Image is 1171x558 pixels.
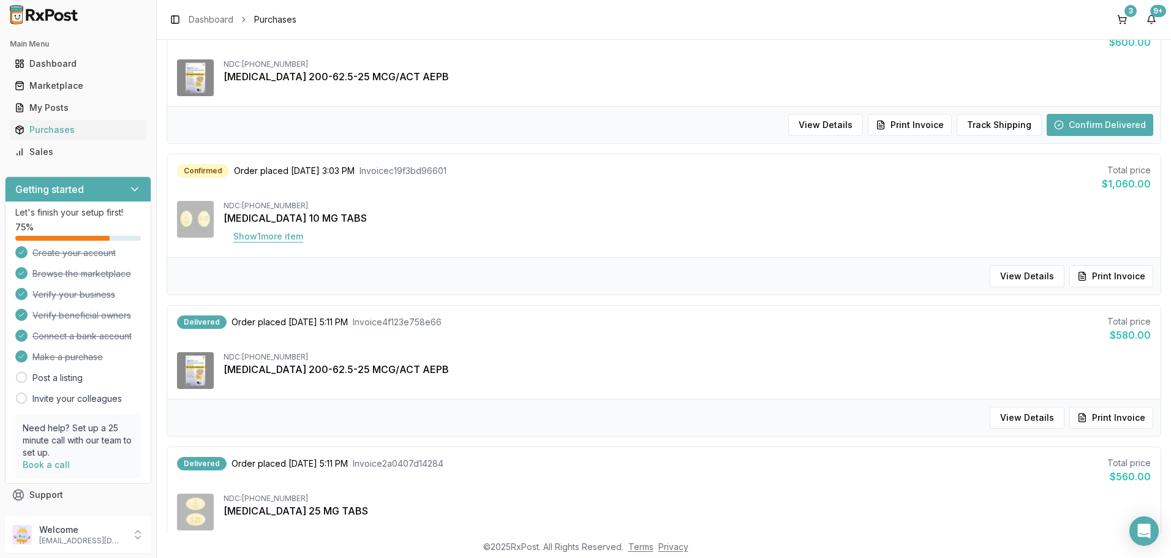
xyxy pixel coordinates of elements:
span: 75 % [15,221,34,233]
span: Invoice 2a0407d14284 [353,458,443,470]
div: Sales [15,146,141,158]
div: NDC: [PHONE_NUMBER] [224,201,1151,211]
a: Terms [628,541,653,552]
a: Post a listing [32,372,83,384]
span: Invoice c19f3bd96601 [360,165,446,177]
button: View Details [788,114,863,136]
button: 9+ [1142,10,1161,29]
img: Jardiance 25 MG TABS [177,494,214,530]
div: NDC: [PHONE_NUMBER] [224,59,1151,69]
button: Marketplace [5,76,151,96]
p: Need help? Set up a 25 minute call with our team to set up. [23,422,134,459]
button: Track Shipping [957,114,1042,136]
div: $560.00 [1107,469,1151,484]
div: 9+ [1150,5,1166,17]
div: Confirmed [177,164,229,178]
a: Privacy [658,541,688,552]
a: Marketplace [10,75,146,97]
button: Confirm Delivered [1047,114,1153,136]
span: Feedback [29,511,71,523]
div: Total price [1107,315,1151,328]
div: Delivered [177,457,227,470]
button: Print Invoice [1069,265,1153,287]
button: Sales [5,142,151,162]
div: $600.00 [1107,35,1151,50]
button: Support [5,484,151,506]
nav: breadcrumb [189,13,296,26]
a: Dashboard [189,13,233,26]
span: Purchases [254,13,296,26]
div: $580.00 [1107,328,1151,342]
div: [MEDICAL_DATA] 10 MG TABS [224,211,1151,225]
button: My Posts [5,98,151,118]
span: Order placed [DATE] 5:11 PM [232,458,348,470]
button: Print Invoice [1069,407,1153,429]
img: Trelegy Ellipta 200-62.5-25 MCG/ACT AEPB [177,59,214,96]
div: [MEDICAL_DATA] 200-62.5-25 MCG/ACT AEPB [224,69,1151,84]
h2: Main Menu [10,39,146,49]
span: Make a purchase [32,351,103,363]
button: View Details [990,407,1064,429]
p: Welcome [39,524,124,536]
span: Invoice 4f123e758e66 [353,316,442,328]
button: Show1more item [224,225,313,247]
div: [MEDICAL_DATA] 25 MG TABS [224,503,1151,518]
button: Feedback [5,506,151,528]
div: Total price [1102,164,1151,176]
img: RxPost Logo [5,5,83,25]
span: Connect a bank account [32,330,132,342]
button: 3 [1112,10,1132,29]
button: Purchases [5,120,151,140]
div: 3 [1124,5,1137,17]
div: Dashboard [15,58,141,70]
p: Let's finish your setup first! [15,206,141,219]
span: Order placed [DATE] 5:11 PM [232,316,348,328]
a: Dashboard [10,53,146,75]
div: [MEDICAL_DATA] 200-62.5-25 MCG/ACT AEPB [224,362,1151,377]
div: Marketplace [15,80,141,92]
span: Verify beneficial owners [32,309,131,322]
div: Delivered [177,315,227,329]
div: Purchases [15,124,141,136]
div: $1,060.00 [1102,176,1151,191]
span: Verify your business [32,288,115,301]
a: Invite your colleagues [32,393,122,405]
div: Total price [1107,457,1151,469]
div: NDC: [PHONE_NUMBER] [224,352,1151,362]
div: NDC: [PHONE_NUMBER] [224,494,1151,503]
button: View Details [990,265,1064,287]
a: My Posts [10,97,146,119]
span: Browse the marketplace [32,268,131,280]
span: Create your account [32,247,116,259]
a: Book a call [23,459,70,470]
a: Sales [10,141,146,163]
button: Dashboard [5,54,151,74]
img: Trelegy Ellipta 200-62.5-25 MCG/ACT AEPB [177,352,214,389]
h3: Getting started [15,182,84,197]
span: Order placed [DATE] 3:03 PM [234,165,355,177]
img: Jardiance 10 MG TABS [177,201,214,238]
div: Open Intercom Messenger [1129,516,1159,546]
div: My Posts [15,102,141,114]
button: Print Invoice [868,114,952,136]
a: Purchases [10,119,146,141]
img: User avatar [12,525,32,545]
p: [EMAIL_ADDRESS][DOMAIN_NAME] [39,536,124,546]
